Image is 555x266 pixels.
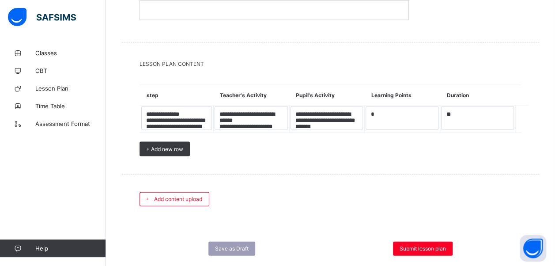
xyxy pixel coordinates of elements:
span: Add content upload [154,196,202,202]
th: Duration [440,85,515,106]
span: Assessment Format [35,120,106,127]
span: Time Table [35,103,106,110]
span: Lesson Plan [35,85,106,92]
button: Open asap [520,235,546,262]
th: Pupil's Activity [289,85,364,106]
th: step [140,85,214,106]
img: safsims [8,8,76,27]
span: Save as Draft [215,245,249,252]
span: CBT [35,67,106,74]
span: + Add new row [146,146,183,152]
th: Teacher's Activity [213,85,289,106]
span: Classes [35,49,106,57]
span: LESSON PLAN CONTENT [140,61,521,67]
span: Help [35,245,106,252]
span: Submit lesson plan [400,245,446,252]
th: Learning Points [364,85,440,106]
